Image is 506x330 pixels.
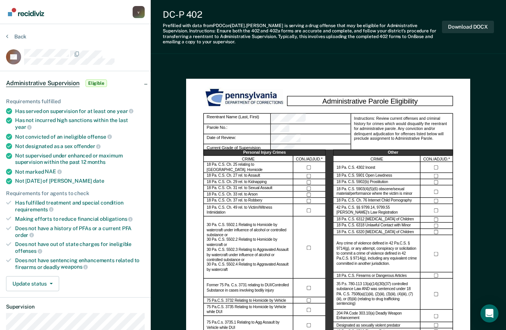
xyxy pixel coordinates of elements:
span: months [87,159,105,165]
div: Personal Injury Crimes [203,150,326,156]
div: Not [DATE] of [PERSON_NAME] [15,178,145,184]
label: Designated as sexually violent predator [336,323,400,328]
div: Parole No.: [271,124,351,134]
span: obligations [100,216,133,222]
span: offense [87,134,112,140]
label: 18 Pa. C.S. 6318 Unlawful Contact with Minor [336,223,411,228]
label: 75 Pa.C.S. 3735 Relating to Homicide by Vehicle while DUI [207,305,290,315]
span: offenses [15,248,42,254]
div: Reentrant Name (Last, First) [271,113,351,124]
div: CON./ADJUD.* [420,156,453,162]
span: Administrative Supervision [6,79,79,87]
label: 18 Pa. C.S. 6320 [MEDICAL_DATA] of Children [336,230,414,235]
div: Does not have out of state charges for ineligible [15,241,145,254]
label: Former 75 Pa. C.s. 3731 relating to DUI/Controlled Substance in cases involving bodily injury [207,283,290,293]
label: 18 Pa. C.S. Ch. 33 rel. to Arson [207,192,258,197]
label: 18 Pa. C.S. 5901 Open Lewdness [336,174,392,179]
div: Not supervised under enhanced or maximum supervision within the past 12 [15,153,145,165]
label: 18 Pa. C.S. Ch. 29 rel. to Kidnapping [207,180,267,185]
img: Recidiviz [8,8,44,16]
label: 42 Pa. C.S. §§ 9799.14, 9799.55 [PERSON_NAME]’s Law Registration [336,205,417,215]
div: CRIME [333,156,421,162]
label: 18 Pa. C.S. Ch. 76 Internet Child Pornography [336,199,412,203]
div: Open Intercom Messenger [480,304,498,322]
span: weapons [61,264,88,270]
div: Not designated as a sex [15,143,145,150]
label: Any crime of violence defined in 42 Pa.C.S. § 9714(g), or any attempt, conspiracy or solicitation... [336,241,417,266]
div: Has not incurred high sanctions within the last [15,117,145,130]
span: year [15,124,32,130]
div: Not marked [15,168,145,175]
div: Has served on supervision for at least one [15,108,145,115]
label: 75 Pa.C.S. 3732 Relating to Homicide by Vehicle [207,298,286,303]
dt: Supervision [6,304,145,310]
div: CON./ADJUD.* [294,156,326,162]
div: Current Grade of Supervision [203,145,271,155]
div: Current Grade of Supervision [271,145,351,155]
div: Requirements for agents to check [6,190,145,197]
span: year [117,108,133,114]
div: Other [333,150,453,156]
div: Does not have sentencing enhancements related to firearms or deadly [15,257,145,270]
div: Does not have a history of PFAs or a current PFA order [15,225,145,238]
span: Eligible [86,79,107,87]
div: Requirements fulfilled [6,98,145,105]
label: 18 Pa. C.S. Ch. 27 rel. to Assault [207,174,260,179]
label: 18 Pa. C.S. 6312 [MEDICAL_DATA] of Children [336,217,414,222]
label: 18 Pa. C.S. 5903(4)(5)(6) obscene/sexual material/performance where the victim is minor [336,187,417,197]
img: PDOC Logo [203,87,287,108]
button: Download DOCX [442,21,494,33]
div: CRIME [203,156,294,162]
label: 18 Pa. C.S. Ch. 25 relating to [GEOGRAPHIC_DATA]. Homicide [207,163,290,173]
span: requirements [15,206,54,212]
label: 18 Pa. C.S. Ch. 31 rel. to Sexual Assault [207,186,272,191]
label: 35 P.s. 780-113 13(a)(14)(30)(37) controlled substance Law AND was sentenced under 18 PA. C.S. 75... [336,282,417,307]
div: Not convicted of an ineligible [15,133,145,140]
label: 18 Pa. C.S. Ch. 49 rel. to Victim/Witness Intimidation [207,205,290,215]
div: Prefilled with data from PDOC on [DATE] . [PERSON_NAME] is serving a drug offense that may be eli... [163,23,442,45]
div: Administrative Parole Eligibility [287,96,453,106]
div: Reentrant Name (Last, First) [203,113,271,124]
button: Update status [6,276,59,291]
div: Parole No.: [203,124,271,134]
div: Instructions: Review current offenses and criminal history for crimes which would disqualify the ... [351,113,453,154]
label: 30 Pa. C.S. 5502.1 Relating to Homicide by watercraft under influence of alcohol or controlled su... [207,223,290,273]
span: NAE [45,168,61,174]
div: Date of Review: [203,134,271,145]
div: Making efforts to reduce financial [15,215,145,222]
span: date [93,178,104,184]
button: Back [6,33,26,40]
div: Has fulfilled treatment and special condition [15,200,145,212]
label: 204 PA Code 303.10(a) Deadly Weapon Enhancement [336,311,417,321]
label: 18 Pa. C.S. Ch. 37 rel. to Robbery [207,199,262,203]
label: 18 Pa. C.S. 4302 Incest [336,165,375,170]
button: Profile dropdown button [133,6,145,18]
label: 18 Pa. C.S. Firearms or Dangerous Articles [336,273,407,278]
label: 18 Pa. C.S. 5902(b) Prostitution [336,180,388,185]
div: DC-P 402 [163,9,442,20]
div: Date of Review: [271,134,351,145]
div: v [133,6,145,18]
span: offender [74,143,101,149]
